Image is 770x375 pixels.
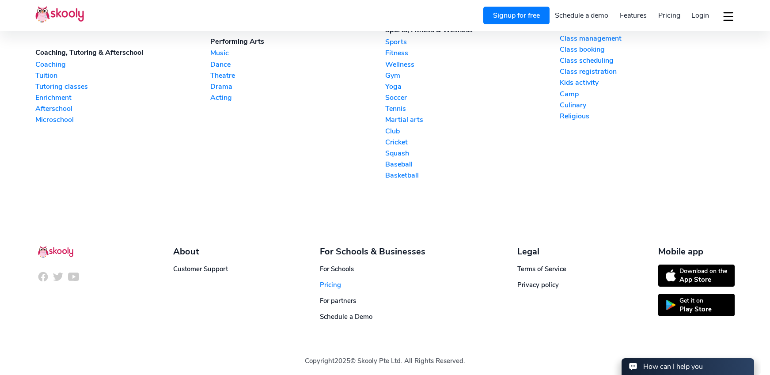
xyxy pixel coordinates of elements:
a: Terms of Service [517,265,566,273]
span: Login [691,11,709,20]
a: Schedule a Demo [320,312,372,321]
a: Basketball [385,170,560,180]
a: Get it onPlay Store [658,294,735,316]
a: Features [614,8,652,23]
a: Privacy policy [517,280,559,289]
img: icon-appstore [666,269,676,281]
a: Tuition [35,71,210,80]
div: Mobile app [658,246,735,258]
a: Cricket [385,137,560,147]
a: Signup for free [483,7,550,24]
a: Enrichment [35,93,210,102]
a: For partners [320,296,356,305]
div: About [173,246,228,258]
a: Tennis [385,104,560,114]
div: Play Store [679,305,712,314]
a: Gym [385,71,560,80]
a: Camp [560,89,735,99]
a: Customer Support [173,265,228,273]
a: Login [686,8,715,23]
a: Baseball [385,159,560,169]
a: Sports [385,37,560,47]
img: icon-playstore [666,300,676,310]
img: icon-youtube [68,271,79,282]
a: Download on theApp Store [658,265,735,287]
a: Culinary [560,100,735,110]
a: Squash [385,148,560,158]
a: Coaching [35,60,210,69]
img: Skooly [38,246,73,258]
div: For Schools & Businesses [320,246,425,258]
a: Martial arts [385,115,560,125]
a: For Schools [320,265,354,273]
div: Get it on [679,296,712,305]
div: App Store [679,275,727,284]
a: Soccer [385,93,560,102]
div: Legal [517,246,566,258]
a: Schedule a demo [550,8,614,23]
div: Download on the [679,267,727,275]
a: Pricing [652,8,686,23]
a: Club [385,126,560,136]
a: Fitness [385,48,560,58]
div: Performing Arts [210,37,385,46]
a: Religious [560,111,735,121]
a: Pricing [320,280,341,289]
a: Drama [210,82,385,91]
a: Dance [210,60,385,69]
a: Class scheduling [560,56,735,65]
a: Kids activity [560,78,735,87]
a: Acting [210,93,385,102]
span: Pricing [658,11,680,20]
img: Skooly [35,6,84,23]
a: Theatre [210,71,385,80]
a: Wellness [385,60,560,69]
div: Coaching, Tutoring & Afterschool [35,48,210,57]
a: Tutoring classes [35,82,210,91]
span: 2025 [334,356,350,365]
a: Class booking [560,45,735,54]
a: Music [210,48,385,58]
a: Afterschool [35,104,210,114]
a: Class registration [560,67,735,76]
a: Yoga [385,82,560,91]
a: Microschool [35,115,210,125]
button: dropdown menu [722,6,735,27]
img: icon-facebook [38,271,49,282]
a: Class management [560,34,735,43]
img: icon-twitter [53,271,64,282]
